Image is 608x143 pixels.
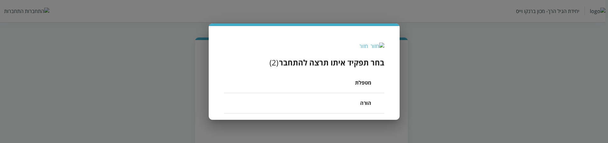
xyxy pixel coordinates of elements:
[279,57,384,68] h3: בחר תפקיד איתו תרצה להתחבר
[355,79,372,86] span: מטפלת
[360,99,372,107] span: הורה
[371,43,384,50] img: חזור
[269,57,278,68] div: ( 2 )
[360,43,368,50] div: חזור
